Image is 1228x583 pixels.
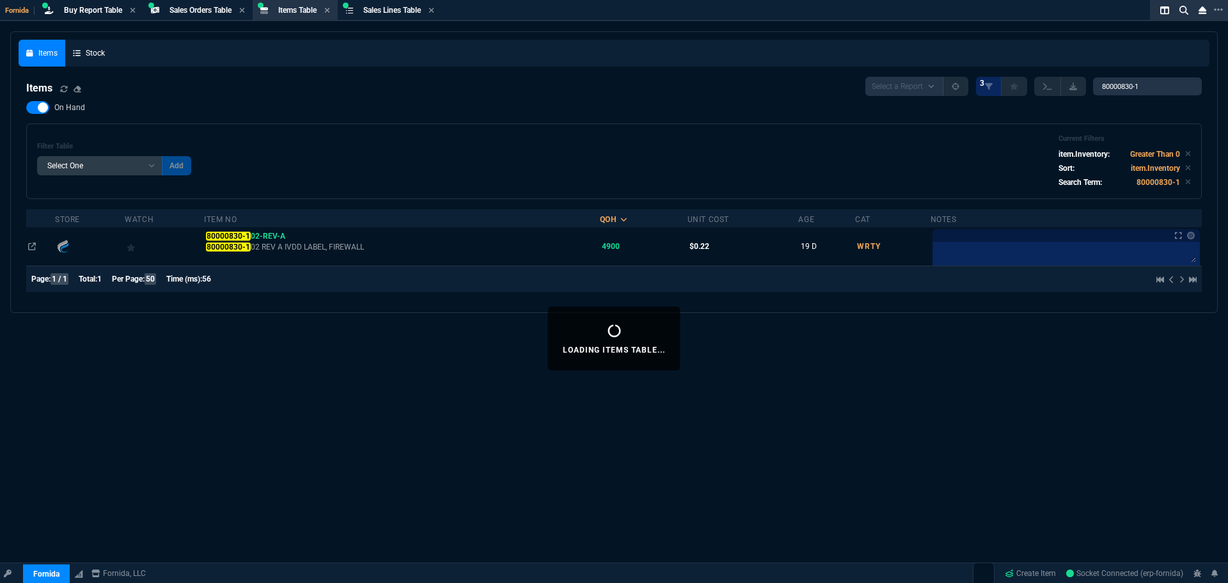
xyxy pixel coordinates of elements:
span: Fornida [5,6,35,15]
div: Unit Cost [688,214,729,225]
p: Sort: [1059,163,1074,174]
nx-icon: Close Workbench [1193,3,1211,18]
span: 02-REV-A [206,232,285,241]
a: Stock [65,40,113,67]
nx-icon: Open New Tab [1214,4,1223,16]
span: 1 [97,275,102,284]
span: 4900 [602,242,620,251]
div: Notes [931,214,957,225]
span: Total: [79,275,97,284]
span: WRTY [857,242,881,251]
code: 80000830-1 [1137,178,1180,187]
span: 3 [980,78,984,88]
span: 02 REV A IVDD LABEL, FIREWALL [206,242,597,252]
span: Buy Report Table [64,6,122,15]
mark: 80000830-1 [206,243,250,252]
nx-icon: Split Panels [1155,3,1174,18]
nx-icon: Close Tab [130,6,136,16]
span: Time (ms): [166,275,202,284]
td: 19 D [798,227,855,266]
nx-icon: Close Tab [429,6,434,16]
td: 80000830-102 REV A IVDD LABEL, FIREWALL [204,227,600,266]
a: msbcCompanyName [88,568,150,579]
span: 56 [202,275,211,284]
div: Store [55,214,80,225]
p: Search Term: [1059,177,1102,188]
a: Items [19,40,65,67]
span: On Hand [54,102,85,113]
p: Loading Items Table... [563,345,665,355]
div: Item No [204,214,237,225]
mark: 80000830-1 [206,232,250,241]
span: 50 [145,273,156,285]
nx-icon: Close Tab [324,6,330,16]
nx-icon: Open In Opposite Panel [28,242,36,251]
div: Add to Watchlist [127,237,201,255]
span: Items Table [278,6,317,15]
span: Sales Orders Table [169,6,232,15]
div: Cat [855,214,870,225]
span: $0.22 [689,242,709,251]
span: Sales Lines Table [363,6,421,15]
input: Search [1093,77,1202,95]
span: Per Page: [112,275,145,284]
h6: Current Filters [1059,134,1191,143]
span: Page: [31,275,51,284]
span: 1 / 1 [51,273,68,285]
p: item.Inventory: [1059,148,1110,160]
nx-icon: Close Tab [239,6,245,16]
nx-icon: Search [1174,3,1193,18]
a: Create Item [1000,564,1061,583]
code: item.Inventory [1131,164,1180,173]
div: QOH [600,214,617,225]
a: k7dJsEXMzPPu7vKtAAAZ [1066,568,1183,579]
span: Socket Connected (erp-fornida) [1066,569,1183,578]
h6: Filter Table [37,142,191,151]
h4: Items [26,81,52,96]
div: Watch [125,214,153,225]
code: Greater Than 0 [1130,150,1180,159]
div: Age [798,214,814,225]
